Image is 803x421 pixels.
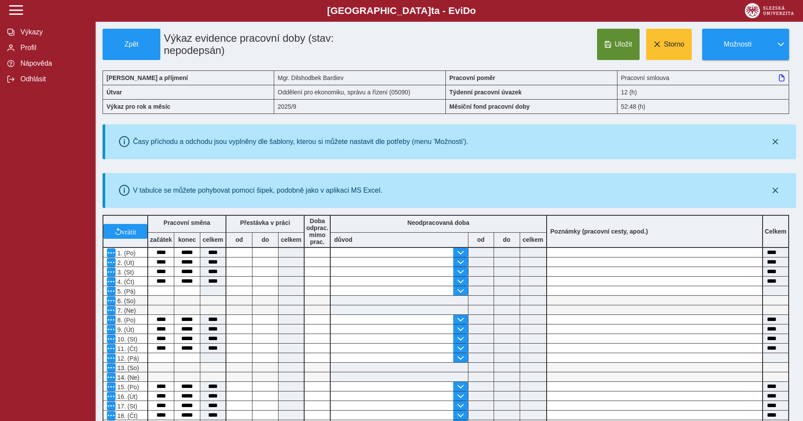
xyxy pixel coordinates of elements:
[617,85,789,99] div: 12 (h)
[107,325,116,334] button: Menu
[306,217,328,245] b: Doba odprac. mimo prac.
[597,29,640,60] button: Uložit
[116,393,138,400] span: 16. (Út)
[449,89,522,96] b: Týdenní pracovní úvazek
[174,236,200,243] b: konec
[116,355,139,362] span: 12. (Pá)
[116,250,136,257] span: 1. (Po)
[107,382,116,391] button: Menu
[615,40,632,48] span: Uložit
[274,99,446,114] div: 2025/9
[103,224,147,239] button: vrátit
[664,40,684,48] span: Storno
[133,187,382,194] div: V tabulce se můžete pohybovat pomocí šipek, podobně jako v aplikaci MS Excel.
[408,219,469,226] b: Neodpracovaná doba
[274,85,446,99] div: Oddělení pro ekonomiku, správu a řízení (05090)
[520,236,546,243] b: celkem
[431,5,434,16] span: t
[468,236,494,243] b: od
[18,28,88,36] span: Výkazy
[646,29,692,60] button: Storno
[116,288,136,295] span: 5. (Pá)
[107,411,116,420] button: Menu
[710,40,766,48] span: Možnosti
[107,287,116,295] button: Menu
[106,89,122,96] b: Útvar
[470,5,476,16] span: o
[107,267,116,276] button: Menu
[226,236,252,243] b: od
[547,228,652,235] b: Poznámky (pracovní cesty, apod.)
[116,317,136,324] span: 8. (Po)
[116,374,139,381] span: 14. (Ne)
[116,412,138,419] span: 18. (Čt)
[163,219,210,226] b: Pracovní směna
[107,315,116,324] button: Menu
[107,296,116,305] button: Menu
[116,307,136,314] span: 7. (Ne)
[116,345,138,352] span: 11. (Čt)
[745,3,794,18] img: logo_web_su.png
[617,99,789,114] div: 52:48 (h)
[18,75,88,83] span: Odhlásit
[116,269,134,276] span: 3. (St)
[148,236,174,243] b: začátek
[107,344,116,353] button: Menu
[103,29,160,60] button: Zpět
[107,392,116,401] button: Menu
[18,44,88,52] span: Profil
[160,29,392,60] h1: Výkaz evidence pracovní doby (stav: nepodepsán)
[765,228,786,235] b: Celkem
[107,373,116,381] button: Menu
[274,70,446,85] div: Mgr. Dilshodbek Bardiev
[116,384,139,391] span: 15. (Po)
[279,236,304,243] b: celkem
[116,326,134,333] span: 9. (Út)
[116,364,139,371] span: 13. (So)
[26,5,777,17] b: [GEOGRAPHIC_DATA] a - Evi
[106,74,188,81] b: [PERSON_NAME] a příjmení
[122,228,136,235] span: vrátit
[116,403,137,410] span: 17. (St)
[106,103,170,110] b: Výkaz pro rok a měsíc
[107,258,116,267] button: Menu
[116,259,134,266] span: 2. (Út)
[116,297,136,304] span: 6. (So)
[107,248,116,257] button: Menu
[107,354,116,362] button: Menu
[107,306,116,314] button: Menu
[133,138,468,146] div: Časy příchodu a odchodu jsou vyplněny dle šablony, kterou si můžete nastavit dle potřeby (menu 'M...
[449,103,530,110] b: Měsíční fond pracovní doby
[702,29,773,60] button: Možnosti
[617,70,789,85] div: Pracovní smlouva
[200,236,226,243] b: celkem
[240,219,290,226] b: Přestávka v práci
[116,278,134,285] span: 4. (Čt)
[18,60,88,67] span: Nápověda
[107,277,116,286] button: Menu
[334,236,352,243] b: důvod
[252,236,278,243] b: do
[463,5,470,16] span: D
[107,401,116,410] button: Menu
[107,334,116,343] button: Menu
[494,236,520,243] b: do
[116,336,137,343] span: 10. (St)
[107,363,116,372] button: Menu
[449,74,495,81] b: Pracovní poměr
[106,40,156,48] span: Zpět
